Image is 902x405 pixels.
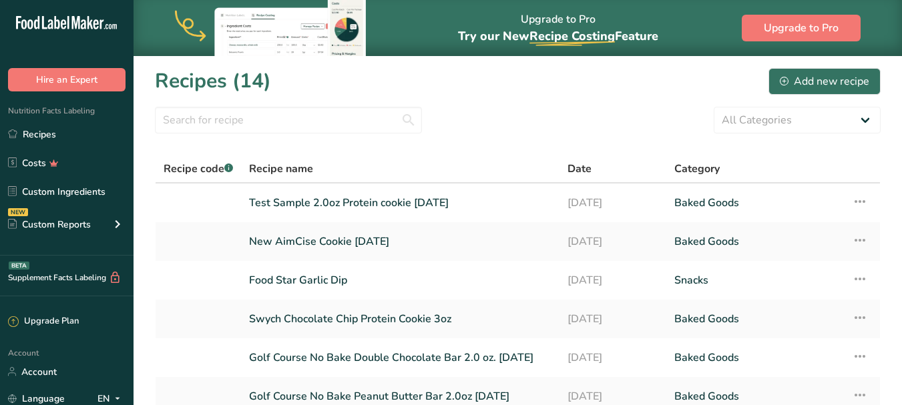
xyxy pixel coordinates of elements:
[155,66,271,96] h1: Recipes (14)
[674,344,836,372] a: Baked Goods
[568,266,658,294] a: [DATE]
[8,208,28,216] div: NEW
[458,28,658,44] span: Try our New Feature
[249,266,551,294] a: Food Star Garlic Dip
[9,262,29,270] div: BETA
[674,189,836,217] a: Baked Goods
[768,68,881,95] button: Add new recipe
[249,305,551,333] a: Swych Chocolate Chip Protein Cookie 3oz
[8,68,126,91] button: Hire an Expert
[568,305,658,333] a: [DATE]
[249,161,313,177] span: Recipe name
[742,15,861,41] button: Upgrade to Pro
[780,73,869,89] div: Add new recipe
[249,189,551,217] a: Test Sample 2.0oz Protein cookie [DATE]
[674,266,836,294] a: Snacks
[249,228,551,256] a: New AimCise Cookie [DATE]
[764,20,839,36] span: Upgrade to Pro
[674,161,720,177] span: Category
[568,189,658,217] a: [DATE]
[568,228,658,256] a: [DATE]
[458,1,658,56] div: Upgrade to Pro
[164,161,233,176] span: Recipe code
[155,107,422,133] input: Search for recipe
[674,305,836,333] a: Baked Goods
[568,344,658,372] a: [DATE]
[529,28,615,44] span: Recipe Costing
[249,344,551,372] a: Golf Course No Bake Double Chocolate Bar 2.0 oz. [DATE]
[8,315,79,328] div: Upgrade Plan
[857,360,889,392] iframe: Intercom live chat
[8,218,91,232] div: Custom Reports
[674,228,836,256] a: Baked Goods
[568,161,592,177] span: Date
